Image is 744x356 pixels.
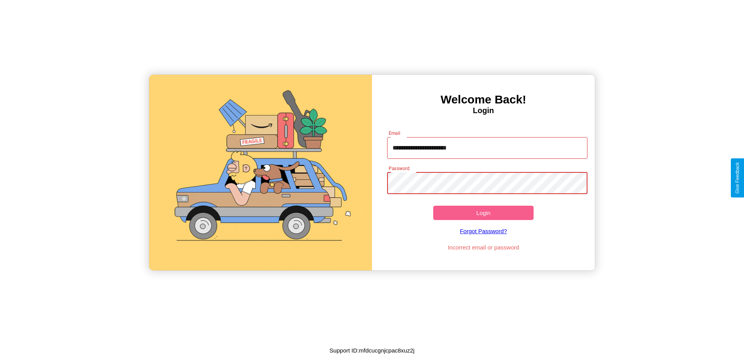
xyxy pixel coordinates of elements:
label: Password [389,165,409,172]
img: gif [149,75,372,270]
h4: Login [372,106,595,115]
label: Email [389,130,401,136]
div: Give Feedback [735,162,740,194]
a: Forgot Password? [383,220,584,242]
p: Incorrect email or password [383,242,584,253]
button: Login [433,206,534,220]
p: Support ID: mfdcucgnjcpac8xuz2j [329,345,414,356]
h3: Welcome Back! [372,93,595,106]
